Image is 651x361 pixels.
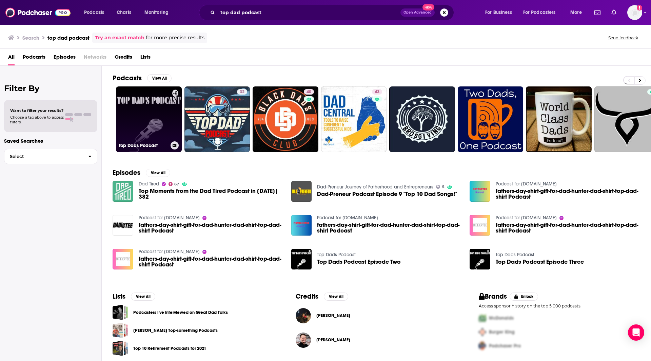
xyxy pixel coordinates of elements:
[116,86,182,152] a: Top Dads Podcast
[133,327,218,334] a: [PERSON_NAME] Top-something Podcasts
[317,215,378,221] a: Podcast for moviekitee.com
[489,343,521,349] span: Podchaser Pro
[131,293,155,301] button: View All
[117,8,131,17] span: Charts
[169,182,179,186] a: 67
[496,222,640,234] a: fathers-day-shirt-gift-for-dad-hunter-dad-shirt-top-dad-shirt Podcast
[218,7,400,18] input: Search podcasts, credits, & more...
[489,329,515,335] span: Burger King
[317,191,457,197] span: Dad-Preneur Podcast Episode 9 "Top 10 Dad Songs!"
[609,7,619,18] a: Show notifications dropdown
[317,184,433,190] a: Dad-Preneur Journey of Fatherhood and Entrepreneurs
[113,168,140,177] h2: Episodes
[476,325,489,339] img: Second Pro Logo
[205,5,460,20] div: Search podcasts, credits, & more...
[115,52,132,65] a: Credits
[139,188,283,200] span: Top Moments from the Dad Tired Podcast in [DATE]| 382
[139,256,283,267] a: fathers-day-shirt-gift-for-dad-hunter-dad-shirt-top-dad-shirt Podcast
[113,74,142,82] h2: Podcasts
[496,215,557,221] a: Podcast for bodertee.com
[113,215,133,236] img: fathers-day-shirt-gift-for-dad-hunter-dad-shirt-top-dad-shirt Podcast
[8,52,15,65] a: All
[316,337,350,343] a: Dustin Mathews
[113,292,125,301] h2: Lists
[442,185,445,188] span: 5
[4,138,97,144] p: Saved Searches
[112,7,135,18] a: Charts
[147,74,172,82] button: View All
[627,5,642,20] button: Show profile menu
[253,86,318,152] a: 40
[321,86,387,152] a: 43
[566,7,590,18] button: open menu
[510,293,538,301] button: Unlock
[10,108,64,113] span: Want to filter your results?
[480,7,520,18] button: open menu
[592,7,603,18] a: Show notifications dropdown
[291,215,312,236] img: fathers-day-shirt-gift-for-dad-hunter-dad-shirt-top-dad-shirt Podcast
[479,303,640,308] p: Access sponsor history on the top 5,000 podcasts.
[324,293,348,301] button: View All
[184,86,250,152] a: 32
[316,337,350,343] span: [PERSON_NAME]
[291,249,312,269] img: Top Dads Podcast Episode Two
[316,313,350,318] span: [PERSON_NAME]
[485,8,512,17] span: For Business
[489,315,514,321] span: McDonalds
[140,52,151,65] a: Lists
[296,308,311,323] img: Sam Sethi
[237,89,247,95] a: 32
[496,188,640,200] a: fathers-day-shirt-gift-for-dad-hunter-dad-shirt-top-dad-shirt Podcast
[296,329,457,351] button: Dustin MathewsDustin Mathews
[113,323,128,338] span: Ryan's Top-something Podcasts
[479,292,507,301] h2: Brands
[113,249,133,269] img: fathers-day-shirt-gift-for-dad-hunter-dad-shirt-top-dad-shirt Podcast
[113,168,170,177] a: EpisodesView All
[4,83,97,93] h2: Filter By
[84,8,104,17] span: Podcasts
[54,52,76,65] a: Episodes
[436,185,445,189] a: 5
[627,5,642,20] img: User Profile
[4,149,97,164] button: Select
[113,74,172,82] a: PodcastsView All
[296,333,311,348] img: Dustin Mathews
[139,249,200,255] a: Podcast for bodertee.com
[79,7,113,18] button: open menu
[317,259,401,265] a: Top Dads Podcast Episode Two
[113,305,128,320] span: Podcasters I've interviewed on Great Dad Talks
[139,222,283,234] span: fathers-day-shirt-gift-for-dad-hunter-dad-shirt-top-dad-shirt Podcast
[5,6,71,19] img: Podchaser - Follow, Share and Rate Podcasts
[296,292,348,301] a: CreditsView All
[140,7,177,18] button: open menu
[304,89,314,95] a: 40
[291,181,312,202] img: Dad-Preneur Podcast Episode 9 "Top 10 Dad Songs!"
[23,52,45,65] span: Podcasts
[496,252,534,258] a: Top Dads Podcast
[476,339,489,353] img: Third Pro Logo
[375,89,379,96] span: 43
[146,34,204,42] span: for more precise results
[400,8,435,17] button: Open AdvancedNew
[139,188,283,200] a: Top Moments from the Dad Tired Podcast in 2023| 382
[470,249,490,269] a: Top Dads Podcast Episode Three
[496,181,557,187] a: Podcast for netasotee.com
[113,181,133,202] img: Top Moments from the Dad Tired Podcast in 2023| 382
[637,5,642,11] svg: Add a profile image
[4,154,83,159] span: Select
[113,341,128,356] a: Top 10 Retirement Podcasts for 2021
[119,143,168,148] h3: Top Dads Podcast
[174,183,179,186] span: 67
